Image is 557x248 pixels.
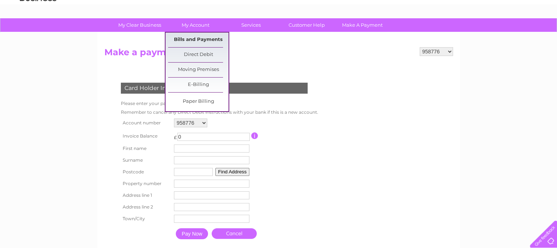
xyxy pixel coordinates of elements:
th: Postcode [119,166,172,178]
th: Town/City [119,213,172,225]
a: Telecoms [467,31,489,37]
td: Remember to cancel any Direct Debit instructions with your bank if this is a new account. [119,108,320,117]
input: Pay Now [176,228,208,239]
a: Cancel [212,228,257,239]
a: Direct Debit [168,48,229,62]
a: Moving Premises [168,63,229,77]
th: Address line 2 [119,201,172,213]
a: Energy [446,31,463,37]
th: Invoice Balance [119,129,172,143]
input: Information [251,132,258,139]
a: Contact [508,31,526,37]
div: Clear Business is a trading name of Verastar Limited (registered in [GEOGRAPHIC_DATA] No. 3667643... [106,4,452,35]
a: Bills and Payments [168,33,229,47]
a: Water [428,31,442,37]
th: Address line 1 [119,189,172,201]
div: Card Holder Information [121,83,308,94]
img: logo.png [19,19,57,41]
a: Blog [493,31,504,37]
a: My Clear Business [109,18,170,32]
a: Customer Help [276,18,337,32]
th: First name [119,143,172,154]
button: Find Address [215,168,250,176]
td: Please enter your payment card details below. [119,99,320,108]
a: Make A Payment [332,18,393,32]
a: Log out [533,31,550,37]
a: Services [221,18,281,32]
a: 0333 014 3131 [419,4,469,13]
a: Paper Billing [168,94,229,109]
td: £ [174,131,177,140]
th: Account number [119,117,172,129]
h2: Make a payment [104,47,453,61]
th: Surname [119,154,172,166]
a: My Account [165,18,226,32]
a: E-Billing [168,78,229,92]
th: Property number [119,178,172,189]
